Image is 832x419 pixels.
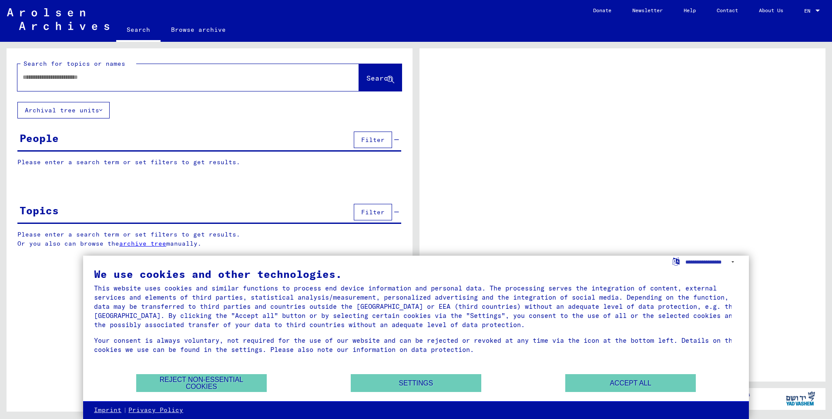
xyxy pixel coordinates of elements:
a: Imprint [94,406,121,415]
span: Search [366,74,393,82]
div: People [20,130,59,146]
p: Please enter a search term or set filters to get results. [17,158,401,167]
button: Archival tree units [17,102,110,118]
a: Browse archive [161,19,236,40]
img: Arolsen_neg.svg [7,8,109,30]
a: Privacy Policy [128,406,183,415]
div: We use cookies and other technologies. [94,269,738,279]
div: Your consent is always voluntary, not required for the use of our website and can be rejected or ... [94,336,738,354]
span: Filter [361,136,385,144]
a: archive tree [119,240,166,247]
div: This website uses cookies and similar functions to process end device information and personal da... [94,284,738,329]
a: Search [116,19,161,42]
span: EN [804,8,814,14]
button: Reject non-essential cookies [136,374,267,392]
mat-label: Search for topics or names [23,60,125,68]
span: Filter [361,208,385,216]
button: Search [359,64,402,91]
img: yv_logo.png [784,388,817,409]
div: Topics [20,203,59,218]
button: Filter [354,204,392,220]
button: Filter [354,132,392,148]
p: Please enter a search term or set filters to get results. Or you also can browse the manually. [17,230,402,248]
button: Accept all [565,374,696,392]
button: Settings [351,374,481,392]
